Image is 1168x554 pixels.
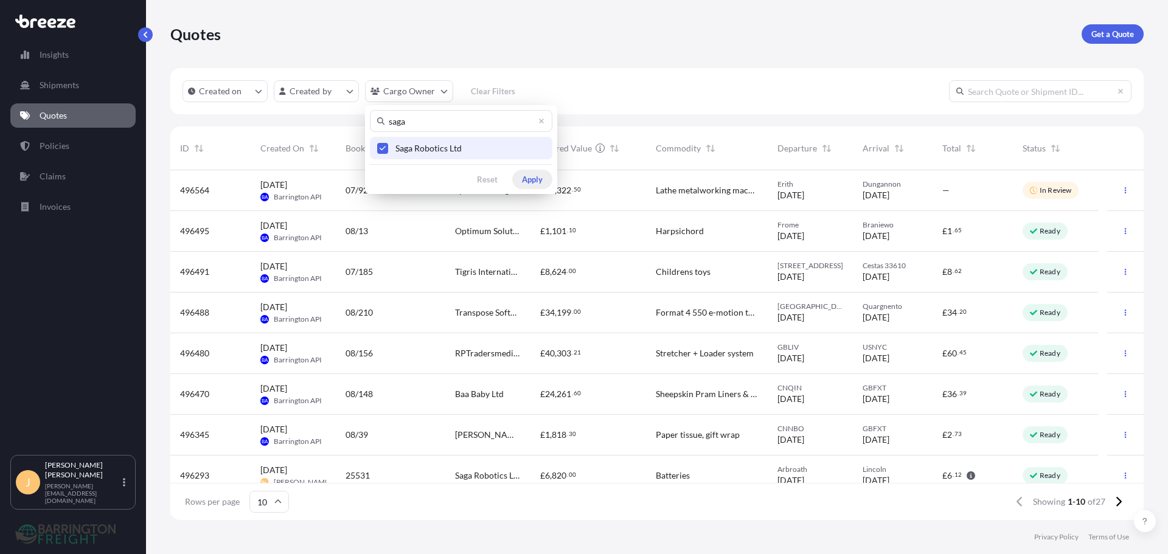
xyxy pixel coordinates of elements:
[477,173,498,185] p: Reset
[395,142,462,154] span: Saga Robotics Ltd
[365,105,557,194] div: cargoOwner Filter options
[370,137,552,159] button: Saga Robotics Ltd
[370,110,552,132] input: Search cargo owner
[370,137,552,159] div: Select Option
[522,173,543,185] p: Apply
[467,170,507,189] button: Reset
[512,170,552,189] button: Apply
